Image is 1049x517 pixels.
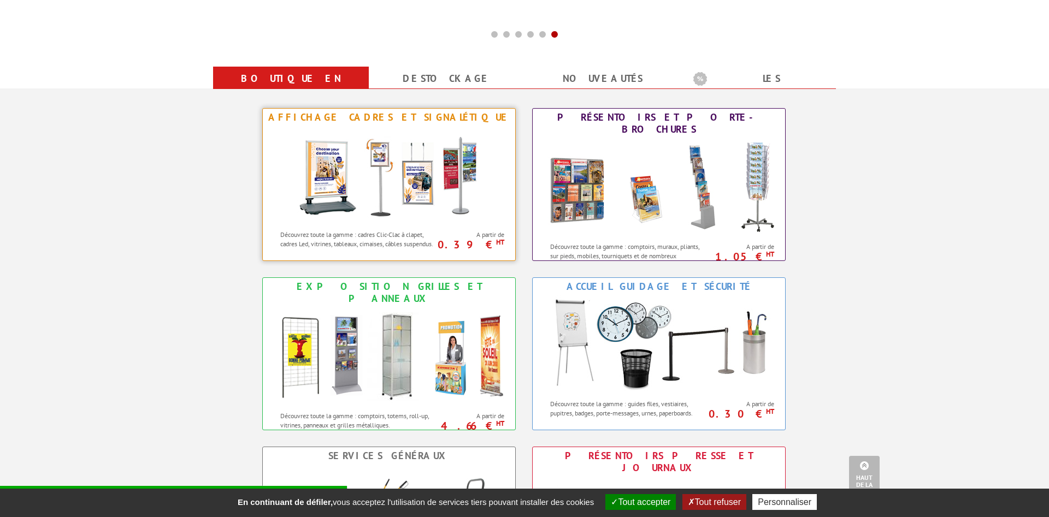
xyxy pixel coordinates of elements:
[704,253,774,260] p: 1.05 €
[434,241,504,248] p: 0.39 €
[269,307,509,406] img: Exposition Grilles et Panneaux
[439,412,504,420] span: A partir de
[704,411,774,417] p: 0.30 €
[709,242,774,251] span: A partir de
[539,295,779,394] img: Accueil Guidage et Sécurité
[535,111,782,135] div: Présentoirs et Porte-brochures
[226,69,356,108] a: Boutique en ligne
[288,126,490,224] img: Affichage Cadres et Signalétique
[280,411,436,430] p: Découvrez toute la gamme : comptoirs, totems, roll-up, vitrines, panneaux et grilles métalliques.
[766,249,774,259] sup: HT
[539,138,779,236] img: Présentoirs et Porte-brochures
[605,494,676,510] button: Tout accepter
[535,450,782,474] div: Présentoirs Presse et Journaux
[693,69,830,91] b: Les promotions
[280,230,436,248] p: Découvrez toute la gamme : cadres Clic-Clac à clapet, cadres Led, vitrines, tableaux, cimaises, c...
[550,399,706,418] p: Découvrez toute la gamme : guides files, vestiaires, pupitres, badges, porte-messages, urnes, pap...
[535,281,782,293] div: Accueil Guidage et Sécurité
[382,69,511,88] a: Destockage
[550,242,706,270] p: Découvrez toute la gamme : comptoirs, muraux, pliants, sur pieds, mobiles, tourniquets et de nomb...
[439,230,504,239] span: A partir de
[262,277,516,430] a: Exposition Grilles et Panneaux Exposition Grilles et Panneaux Découvrez toute la gamme : comptoir...
[682,494,746,510] button: Tout refuser
[693,69,823,108] a: Les promotions
[232,497,599,507] span: vous acceptez l'utilisation de services tiers pouvant installer des cookies
[709,400,774,408] span: A partir de
[238,497,333,507] strong: En continuant de défiler,
[262,108,516,261] a: Affichage Cadres et Signalétique Affichage Cadres et Signalétique Découvrez toute la gamme : cadr...
[434,423,504,429] p: 4.66 €
[266,111,512,123] div: Affichage Cadres et Signalétique
[766,407,774,416] sup: HT
[538,69,667,88] a: nouveautés
[752,494,817,510] button: Personnaliser (fenêtre modale)
[266,450,512,462] div: Services Généraux
[496,419,504,428] sup: HT
[496,237,504,247] sup: HT
[532,277,786,430] a: Accueil Guidage et Sécurité Accueil Guidage et Sécurité Découvrez toute la gamme : guides files, ...
[532,108,786,261] a: Présentoirs et Porte-brochures Présentoirs et Porte-brochures Découvrez toute la gamme : comptoir...
[849,456,880,501] a: Haut de la page
[266,281,512,305] div: Exposition Grilles et Panneaux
